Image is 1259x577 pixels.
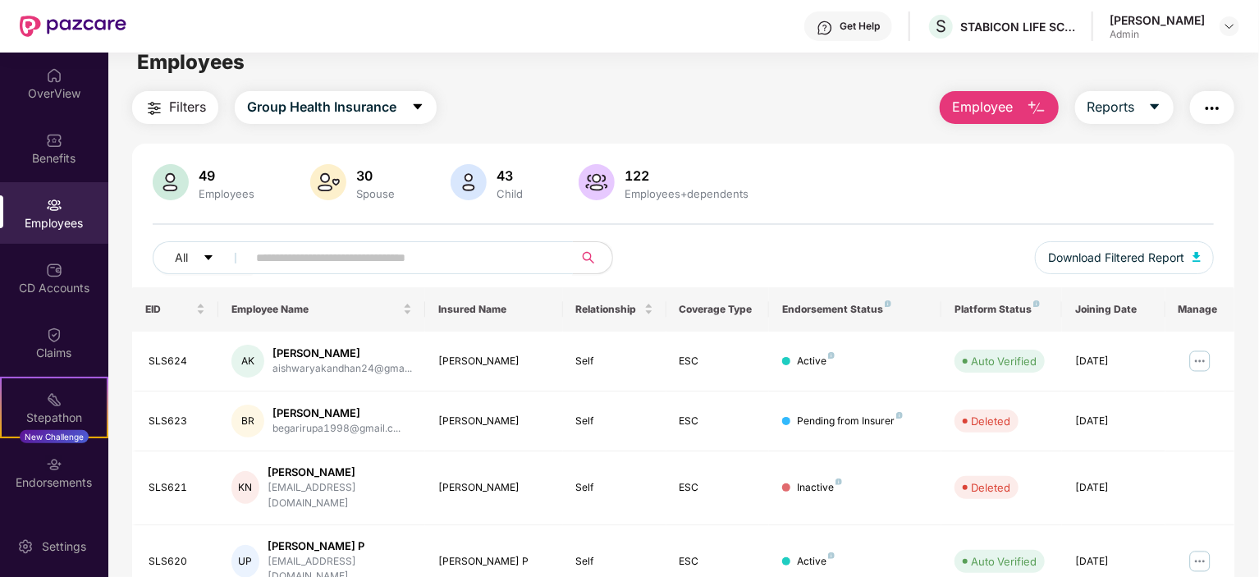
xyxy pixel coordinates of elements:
th: Relationship [563,287,666,332]
div: Settings [37,538,91,555]
div: Get Help [840,20,880,33]
div: Auto Verified [971,353,1037,369]
div: 43 [493,167,526,184]
th: EID [132,287,218,332]
span: Download Filtered Report [1048,249,1184,267]
div: ESC [680,480,757,496]
img: svg+xml;base64,PHN2ZyB4bWxucz0iaHR0cDovL3d3dy53My5vcmcvMjAwMC9zdmciIHdpZHRoPSI4IiBoZWlnaHQ9IjgiIH... [885,300,891,307]
div: Active [797,554,835,570]
button: search [572,241,613,274]
img: svg+xml;base64,PHN2ZyB4bWxucz0iaHR0cDovL3d3dy53My5vcmcvMjAwMC9zdmciIHhtbG5zOnhsaW5rPSJodHRwOi8vd3... [1193,252,1201,262]
div: [DATE] [1075,554,1152,570]
div: SLS620 [149,554,205,570]
div: [DATE] [1075,414,1152,429]
div: Deleted [971,413,1010,429]
div: Stepathon [2,410,107,426]
span: Filters [169,97,206,117]
img: svg+xml;base64,PHN2ZyB4bWxucz0iaHR0cDovL3d3dy53My5vcmcvMjAwMC9zdmciIHhtbG5zOnhsaW5rPSJodHRwOi8vd3... [451,164,487,200]
div: ESC [680,414,757,429]
img: svg+xml;base64,PHN2ZyBpZD0iQ2xhaW0iIHhtbG5zPSJodHRwOi8vd3d3LnczLm9yZy8yMDAwL3N2ZyIgd2lkdGg9IjIwIi... [46,327,62,343]
span: S [936,16,946,36]
div: Spouse [353,187,398,200]
div: Self [576,480,653,496]
div: [DATE] [1075,354,1152,369]
img: New Pazcare Logo [20,16,126,37]
img: svg+xml;base64,PHN2ZyB4bWxucz0iaHR0cDovL3d3dy53My5vcmcvMjAwMC9zdmciIHdpZHRoPSI4IiBoZWlnaHQ9IjgiIH... [828,552,835,559]
img: svg+xml;base64,PHN2ZyBpZD0iU2V0dGluZy0yMHgyMCIgeG1sbnM9Imh0dHA6Ly93d3cudzMub3JnLzIwMDAvc3ZnIiB3aW... [17,538,34,555]
div: [PERSON_NAME] [1110,12,1205,28]
div: KN [231,471,259,504]
button: Reportscaret-down [1075,91,1174,124]
div: [PERSON_NAME] [438,354,550,369]
div: [PERSON_NAME] [272,346,412,361]
span: caret-down [411,100,424,115]
th: Insured Name [425,287,563,332]
button: Allcaret-down [153,241,253,274]
div: [EMAIL_ADDRESS][DOMAIN_NAME] [268,480,412,511]
div: [PERSON_NAME] P [268,538,412,554]
div: Pending from Insurer [797,414,903,429]
div: Self [576,554,653,570]
div: SLS623 [149,414,205,429]
span: Relationship [576,303,641,316]
span: EID [145,303,193,316]
span: Reports [1087,97,1135,117]
th: Joining Date [1062,287,1165,332]
span: search [572,251,604,264]
img: svg+xml;base64,PHN2ZyB4bWxucz0iaHR0cDovL3d3dy53My5vcmcvMjAwMC9zdmciIHhtbG5zOnhsaW5rPSJodHRwOi8vd3... [153,164,189,200]
img: svg+xml;base64,PHN2ZyB4bWxucz0iaHR0cDovL3d3dy53My5vcmcvMjAwMC9zdmciIHdpZHRoPSIyMSIgaGVpZ2h0PSIyMC... [46,392,62,408]
img: svg+xml;base64,PHN2ZyB4bWxucz0iaHR0cDovL3d3dy53My5vcmcvMjAwMC9zdmciIHhtbG5zOnhsaW5rPSJodHRwOi8vd3... [1027,98,1046,118]
div: BR [231,405,264,437]
div: New Challenge [20,430,89,443]
img: svg+xml;base64,PHN2ZyBpZD0iRHJvcGRvd24tMzJ4MzIiIHhtbG5zPSJodHRwOi8vd3d3LnczLm9yZy8yMDAwL3N2ZyIgd2... [1223,20,1236,33]
img: svg+xml;base64,PHN2ZyB4bWxucz0iaHR0cDovL3d3dy53My5vcmcvMjAwMC9zdmciIHhtbG5zOnhsaW5rPSJodHRwOi8vd3... [579,164,615,200]
div: Self [576,354,653,369]
div: 49 [195,167,258,184]
div: aishwaryakandhan24@gma... [272,361,412,377]
div: SLS621 [149,480,205,496]
img: svg+xml;base64,PHN2ZyB4bWxucz0iaHR0cDovL3d3dy53My5vcmcvMjAwMC9zdmciIHdpZHRoPSIyNCIgaGVpZ2h0PSIyNC... [1202,98,1222,118]
div: Self [576,414,653,429]
img: svg+xml;base64,PHN2ZyB4bWxucz0iaHR0cDovL3d3dy53My5vcmcvMjAwMC9zdmciIHdpZHRoPSI4IiBoZWlnaHQ9IjgiIH... [1033,300,1040,307]
span: Group Health Insurance [247,97,396,117]
button: Download Filtered Report [1035,241,1214,274]
img: manageButton [1187,548,1213,575]
div: SLS624 [149,354,205,369]
div: [DATE] [1075,480,1152,496]
div: [PERSON_NAME] [272,405,401,421]
div: Child [493,187,526,200]
th: Coverage Type [666,287,770,332]
div: Platform Status [955,303,1049,316]
div: ESC [680,554,757,570]
img: svg+xml;base64,PHN2ZyB4bWxucz0iaHR0cDovL3d3dy53My5vcmcvMjAwMC9zdmciIHhtbG5zOnhsaW5rPSJodHRwOi8vd3... [310,164,346,200]
img: svg+xml;base64,PHN2ZyBpZD0iSGVscC0zMngzMiIgeG1sbnM9Imh0dHA6Ly93d3cudzMub3JnLzIwMDAvc3ZnIiB3aWR0aD... [817,20,833,36]
div: Active [797,354,835,369]
th: Employee Name [218,287,425,332]
span: Employee Name [231,303,400,316]
div: Deleted [971,479,1010,496]
div: [PERSON_NAME] P [438,554,550,570]
div: [PERSON_NAME] [268,465,412,480]
div: [PERSON_NAME] [438,480,550,496]
button: Filters [132,91,218,124]
img: svg+xml;base64,PHN2ZyB4bWxucz0iaHR0cDovL3d3dy53My5vcmcvMjAwMC9zdmciIHdpZHRoPSI4IiBoZWlnaHQ9IjgiIH... [828,352,835,359]
div: ESC [680,354,757,369]
div: begarirupa1998@gmail.c... [272,421,401,437]
img: svg+xml;base64,PHN2ZyBpZD0iRW5kb3JzZW1lbnRzIiB4bWxucz0iaHR0cDovL3d3dy53My5vcmcvMjAwMC9zdmciIHdpZH... [46,456,62,473]
span: caret-down [203,252,214,265]
img: svg+xml;base64,PHN2ZyB4bWxucz0iaHR0cDovL3d3dy53My5vcmcvMjAwMC9zdmciIHdpZHRoPSIyNCIgaGVpZ2h0PSIyNC... [144,98,164,118]
span: Employee [952,97,1014,117]
img: svg+xml;base64,PHN2ZyB4bWxucz0iaHR0cDovL3d3dy53My5vcmcvMjAwMC9zdmciIHdpZHRoPSI4IiBoZWlnaHQ9IjgiIH... [896,412,903,419]
span: All [175,249,188,267]
div: Employees+dependents [621,187,752,200]
div: 30 [353,167,398,184]
div: Employees [195,187,258,200]
img: svg+xml;base64,PHN2ZyB4bWxucz0iaHR0cDovL3d3dy53My5vcmcvMjAwMC9zdmciIHdpZHRoPSI4IiBoZWlnaHQ9IjgiIH... [836,479,842,485]
div: AK [231,345,264,378]
img: manageButton [1187,348,1213,374]
div: Endorsement Status [782,303,928,316]
img: svg+xml;base64,PHN2ZyBpZD0iRW1wbG95ZWVzIiB4bWxucz0iaHR0cDovL3d3dy53My5vcmcvMjAwMC9zdmciIHdpZHRoPS... [46,197,62,213]
button: Group Health Insurancecaret-down [235,91,437,124]
img: svg+xml;base64,PHN2ZyBpZD0iSG9tZSIgeG1sbnM9Imh0dHA6Ly93d3cudzMub3JnLzIwMDAvc3ZnIiB3aWR0aD0iMjAiIG... [46,67,62,84]
img: svg+xml;base64,PHN2ZyBpZD0iQmVuZWZpdHMiIHhtbG5zPSJodHRwOi8vd3d3LnczLm9yZy8yMDAwL3N2ZyIgd2lkdGg9Ij... [46,132,62,149]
